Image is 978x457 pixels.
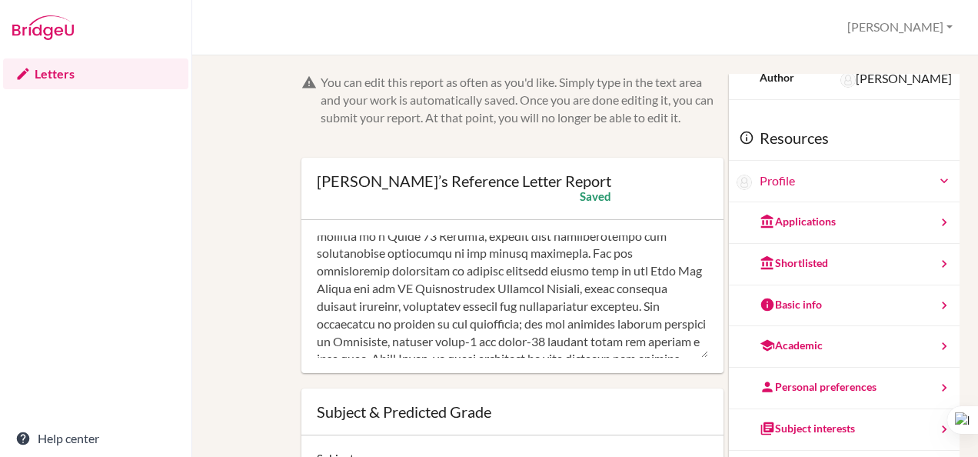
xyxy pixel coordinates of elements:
[580,188,611,204] div: Saved
[760,255,828,271] div: Shortlisted
[737,175,752,190] img: Aanya Dilip
[760,338,823,353] div: Academic
[12,15,74,40] img: Bridge-U
[321,74,724,127] div: You can edit this report as often as you'd like. Simply type in the text area and your work is au...
[729,285,960,327] a: Basic info
[760,70,794,85] div: Author
[3,423,188,454] a: Help center
[3,58,188,89] a: Letters
[729,368,960,409] a: Personal preferences
[840,13,960,42] button: [PERSON_NAME]
[760,421,855,436] div: Subject interests
[317,173,611,188] div: [PERSON_NAME]’s Reference Letter Report
[760,172,952,190] a: Profile
[760,297,822,312] div: Basic info
[729,326,960,368] a: Academic
[760,214,836,229] div: Applications
[840,72,856,88] img: Nandini Gupta
[729,115,960,162] div: Resources
[760,379,877,395] div: Personal preferences
[729,244,960,285] a: Shortlisted
[317,404,708,419] div: Subject & Predicted Grade
[840,70,952,88] div: [PERSON_NAME]
[729,202,960,244] a: Applications
[729,409,960,451] a: Subject interests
